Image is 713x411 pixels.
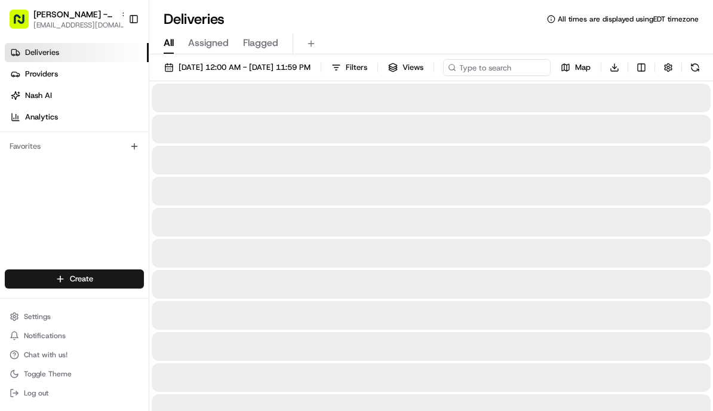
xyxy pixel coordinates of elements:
span: Views [402,62,423,73]
span: Assigned [188,36,229,50]
div: Favorites [5,137,144,156]
a: Nash AI [5,86,149,105]
span: Settings [24,312,51,321]
button: Chat with us! [5,346,144,363]
span: Chat with us! [24,350,67,360]
button: [DATE] 12:00 AM - [DATE] 11:59 PM [159,59,316,76]
button: Log out [5,385,144,401]
button: Views [383,59,429,76]
span: Flagged [243,36,278,50]
span: [DATE] 12:00 AM - [DATE] 11:59 PM [179,62,311,73]
span: Deliveries [25,47,59,58]
span: Nash AI [25,90,52,101]
span: Filters [346,62,367,73]
h1: Deliveries [164,10,225,29]
button: [EMAIL_ADDRESS][DOMAIN_NAME] [33,20,129,30]
button: Map [555,59,596,76]
span: Providers [25,69,58,79]
span: Log out [24,388,48,398]
button: [PERSON_NAME] - [GEOGRAPHIC_DATA] [33,8,116,20]
span: Analytics [25,112,58,122]
button: Toggle Theme [5,366,144,382]
span: Create [70,274,93,284]
button: [PERSON_NAME] - [GEOGRAPHIC_DATA][EMAIL_ADDRESS][DOMAIN_NAME] [5,5,124,33]
span: Toggle Theme [24,369,72,379]
input: Type to search [443,59,551,76]
button: Create [5,269,144,289]
span: All times are displayed using EDT timezone [558,14,699,24]
span: Notifications [24,331,66,341]
span: All [164,36,174,50]
span: Map [575,62,591,73]
button: Refresh [687,59,703,76]
a: Deliveries [5,43,149,62]
a: Providers [5,65,149,84]
button: Filters [326,59,373,76]
a: Analytics [5,108,149,127]
button: Settings [5,308,144,325]
button: Notifications [5,327,144,344]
